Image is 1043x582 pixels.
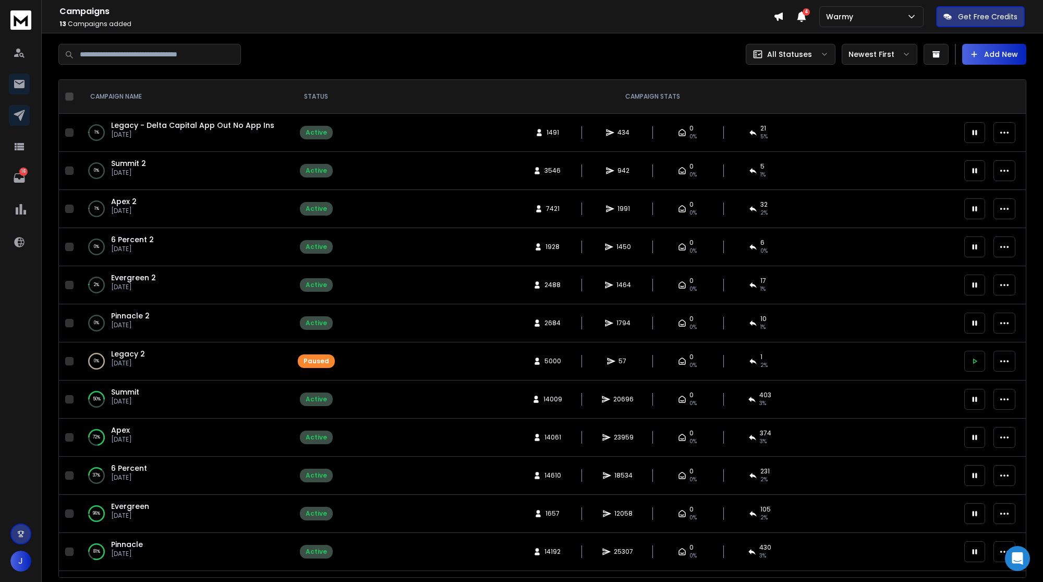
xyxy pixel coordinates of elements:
[544,471,561,480] span: 14610
[111,245,154,253] p: [DATE]
[617,128,629,137] span: 434
[111,311,150,321] a: Pinnacle 2
[111,169,146,177] p: [DATE]
[78,114,285,152] td: 1%Legacy - Delta Capital App Out No App Ins[DATE]
[93,432,100,443] p: 72 %
[19,168,28,176] p: 16
[760,124,766,133] span: 21
[962,44,1026,65] button: Add New
[689,323,697,331] span: 0%
[689,361,697,370] span: 0%
[306,167,327,175] div: Active
[111,512,149,520] p: [DATE]
[111,463,147,473] a: 6 Percent
[689,124,694,133] span: 0
[689,552,697,560] span: 0%
[936,6,1025,27] button: Get Free Credits
[306,548,327,556] div: Active
[803,8,810,16] span: 4
[689,239,694,247] span: 0
[759,399,766,408] span: 3 %
[111,321,150,329] p: [DATE]
[111,349,145,359] a: Legacy 2
[111,272,156,283] span: Evergreen 2
[689,353,694,361] span: 0
[760,171,766,179] span: 1 %
[545,509,560,518] span: 1657
[347,80,958,114] th: CAMPAIGN STATS
[614,509,633,518] span: 12058
[544,357,561,365] span: 5000
[614,471,633,480] span: 18534
[842,44,917,65] button: Newest First
[78,304,285,342] td: 0%Pinnacle 2[DATE]
[111,234,154,245] span: 6 Percent 2
[285,80,347,114] th: STATUS
[544,433,561,442] span: 14061
[111,207,137,215] p: [DATE]
[689,543,694,552] span: 0
[689,200,694,209] span: 0
[78,266,285,304] td: 2%Evergreen 2[DATE]
[94,127,99,138] p: 1 %
[111,196,137,207] a: Apex 2
[689,467,694,476] span: 0
[544,548,561,556] span: 14192
[93,470,100,481] p: 37 %
[689,437,697,446] span: 0%
[111,501,149,512] a: Evergreen
[545,243,560,251] span: 1928
[760,277,766,285] span: 17
[111,435,132,444] p: [DATE]
[689,399,697,408] span: 0%
[759,552,766,560] span: 3 %
[111,539,143,550] span: Pinnacle
[306,319,327,327] div: Active
[111,359,145,367] p: [DATE]
[760,323,766,331] span: 1 %
[78,190,285,228] td: 1%Apex 2[DATE]
[760,315,767,323] span: 10
[78,457,285,495] td: 37%6 Percent[DATE]
[826,11,857,22] p: Warmy
[544,167,561,175] span: 3546
[306,433,327,442] div: Active
[760,505,771,514] span: 105
[306,205,327,213] div: Active
[93,547,100,557] p: 81 %
[111,158,146,169] span: Summit 2
[544,281,561,289] span: 2488
[94,280,99,290] p: 2 %
[78,228,285,266] td: 0%6 Percent 2[DATE]
[547,128,559,137] span: 1491
[689,171,697,179] span: 0%
[616,281,631,289] span: 1464
[78,342,285,381] td: 0%Legacy 2[DATE]
[111,473,147,482] p: [DATE]
[10,551,31,572] button: J
[111,425,130,435] a: Apex
[78,419,285,457] td: 72%Apex[DATE]
[616,319,630,327] span: 1794
[306,471,327,480] div: Active
[543,395,562,403] span: 14009
[689,277,694,285] span: 0
[689,476,697,484] span: 0%
[614,548,633,556] span: 25307
[111,120,274,130] span: Legacy - Delta Capital App Out No App Ins
[759,543,771,552] span: 430
[94,356,99,366] p: 0 %
[94,318,99,328] p: 0 %
[760,209,768,217] span: 2 %
[304,357,329,365] div: Paused
[93,508,100,519] p: 96 %
[78,80,285,114] th: CAMPAIGN NAME
[111,397,139,406] p: [DATE]
[760,285,766,293] span: 1 %
[59,19,66,28] span: 13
